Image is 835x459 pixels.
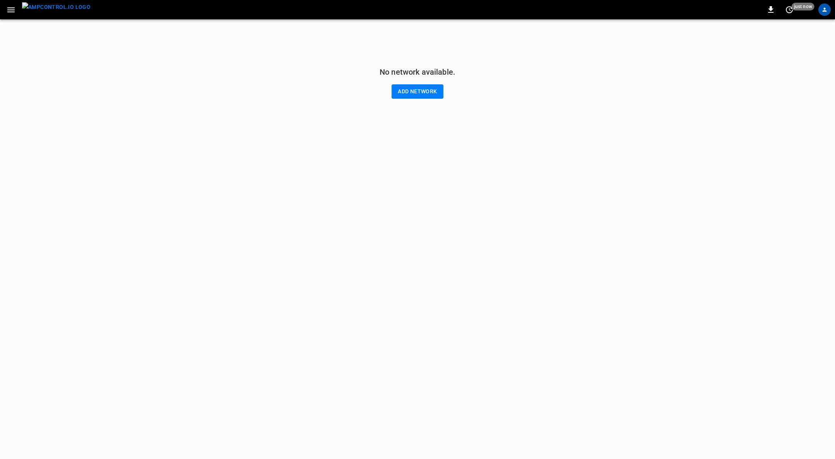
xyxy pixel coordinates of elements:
[818,3,831,16] div: profile-icon
[380,66,455,78] h6: No network available.
[783,3,796,16] button: set refresh interval
[392,84,443,99] button: Add network
[22,2,90,12] img: ampcontrol.io logo
[792,3,815,10] span: just now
